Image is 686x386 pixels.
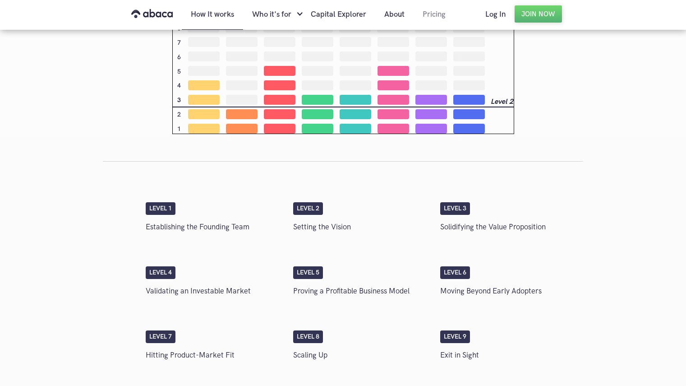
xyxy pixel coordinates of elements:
[146,284,284,299] p: Validating an Investable Market
[293,284,432,299] p: Proving a Profitable Business Model
[440,202,470,215] div: Level 3
[293,348,432,363] p: Scaling Up
[440,348,579,363] p: Exit in Sight
[293,266,323,279] div: Level 5
[293,219,432,235] p: Setting the Vision
[515,5,562,23] a: Join Now
[146,266,175,279] div: Level 4
[440,330,470,343] div: Level 9
[146,202,175,215] div: Level 1
[146,348,284,363] p: Hitting Product-Market Fit
[440,266,470,279] div: Level 6
[440,219,579,235] p: Solidifying the Value Proposition
[440,284,579,299] p: Moving Beyond Early Adopters
[293,330,323,343] div: Level 8
[293,202,323,215] div: Level 2
[146,330,175,343] div: Level 7
[146,219,284,235] p: Establishing the Founding Team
